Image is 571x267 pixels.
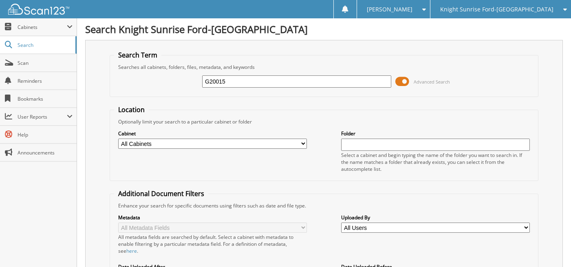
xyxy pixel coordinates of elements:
[85,22,563,36] h1: Search Knight Sunrise Ford-[GEOGRAPHIC_DATA]
[8,4,69,15] img: scan123-logo-white.svg
[114,202,534,209] div: Enhance your search for specific documents using filters such as date and file type.
[126,247,137,254] a: here
[114,189,208,198] legend: Additional Document Filters
[341,214,530,221] label: Uploaded By
[118,234,307,254] div: All metadata fields are searched by default. Select a cabinet with metadata to enable filtering b...
[118,214,307,221] label: Metadata
[18,77,73,84] span: Reminders
[341,152,530,172] div: Select a cabinet and begin typing the name of the folder you want to search in. If the name match...
[118,130,307,137] label: Cabinet
[18,131,73,138] span: Help
[114,64,534,71] div: Searches all cabinets, folders, files, metadata, and keywords
[114,118,534,125] div: Optionally limit your search to a particular cabinet or folder
[18,60,73,66] span: Scan
[18,42,71,49] span: Search
[341,130,530,137] label: Folder
[440,7,553,12] span: Knight Sunrise Ford-[GEOGRAPHIC_DATA]
[414,79,450,85] span: Advanced Search
[114,105,149,114] legend: Location
[18,24,67,31] span: Cabinets
[18,95,73,102] span: Bookmarks
[114,51,161,60] legend: Search Term
[367,7,412,12] span: [PERSON_NAME]
[18,113,67,120] span: User Reports
[18,149,73,156] span: Announcements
